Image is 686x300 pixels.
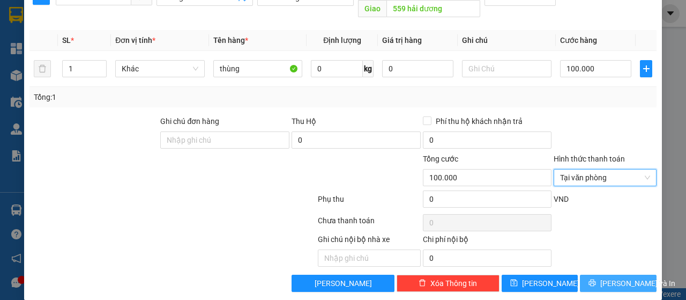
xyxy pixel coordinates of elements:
span: Phí thu hộ khách nhận trả [431,115,527,127]
span: [PERSON_NAME] và In [600,277,675,289]
button: [PERSON_NAME] [292,275,394,292]
button: plus [640,60,652,77]
img: logo.jpg [13,13,67,67]
b: GỬI : Văn phòng Lào Cai [13,78,110,114]
span: VND [554,195,569,203]
button: delete [34,60,51,77]
span: plus [640,64,652,73]
span: Khác [122,61,198,77]
span: Tên hàng [213,36,248,45]
span: printer [588,279,596,288]
div: Chi phí nội bộ [423,233,552,250]
span: save [510,279,518,288]
span: Xóa Thông tin [430,277,477,289]
b: Gửi khách hàng [101,55,201,69]
input: 0 [382,60,453,77]
li: Hotline: 19003239 - 0926.621.621 [59,40,243,53]
input: Ghi Chú [462,60,551,77]
span: SL [62,36,71,45]
div: Chưa thanh toán [317,215,422,233]
b: [PERSON_NAME] Sunrise [81,12,221,26]
span: Thu Hộ [292,117,316,126]
div: Ghi chú nội bộ nhà xe [318,233,421,250]
span: [PERSON_NAME] [522,277,579,289]
div: Phụ thu [317,193,422,212]
button: printer[PERSON_NAME] và In [580,275,657,292]
label: Hình thức thanh toán [554,155,625,163]
span: Tổng cước [423,155,458,163]
span: Cước hàng [560,36,597,45]
label: Ghi chú đơn hàng [160,117,219,126]
div: Tổng: 1 [34,91,266,103]
button: deleteXóa Thông tin [397,275,499,292]
h1: KP6C9QIU [117,78,186,101]
span: Tại văn phòng [560,170,650,186]
li: Số [GEOGRAPHIC_DATA], [GEOGRAPHIC_DATA] [59,26,243,40]
span: Giá trị hàng [382,36,422,45]
input: Ghi chú đơn hàng [160,131,289,149]
span: Đơn vị tính [115,36,155,45]
span: delete [419,279,426,288]
input: VD: Bàn, Ghế [213,60,303,77]
span: kg [363,60,374,77]
th: Ghi chú [458,30,556,51]
span: [PERSON_NAME] [315,277,372,289]
input: Nhập ghi chú [318,250,421,267]
button: save[PERSON_NAME] [502,275,578,292]
span: Định lượng [323,36,361,45]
